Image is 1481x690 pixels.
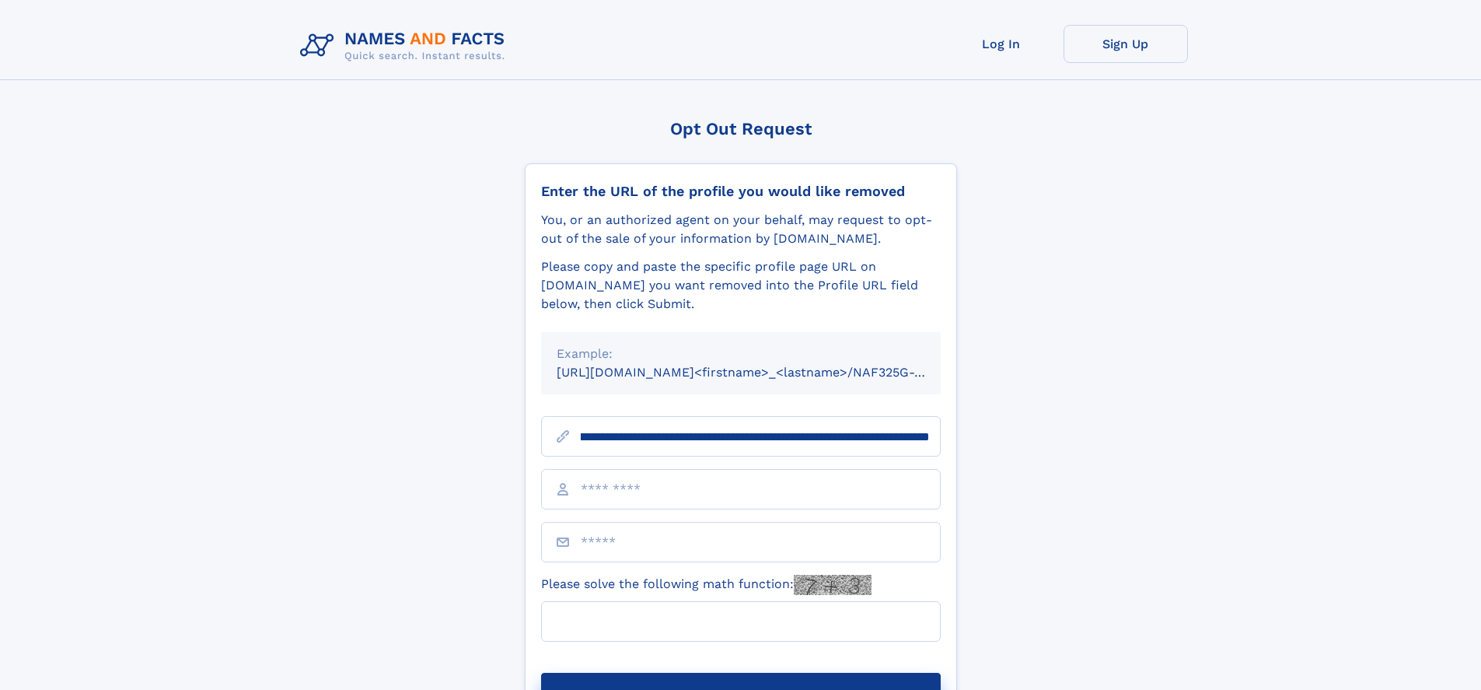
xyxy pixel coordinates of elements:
[557,365,970,380] small: [URL][DOMAIN_NAME]<firstname>_<lastname>/NAF325G-xxxxxxxx
[525,119,957,138] div: Opt Out Request
[541,575,871,595] label: Please solve the following math function:
[541,211,941,248] div: You, or an authorized agent on your behalf, may request to opt-out of the sale of your informatio...
[939,25,1064,63] a: Log In
[557,345,925,363] div: Example:
[1064,25,1188,63] a: Sign Up
[294,25,518,67] img: Logo Names and Facts
[541,257,941,313] div: Please copy and paste the specific profile page URL on [DOMAIN_NAME] you want removed into the Pr...
[541,183,941,200] div: Enter the URL of the profile you would like removed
